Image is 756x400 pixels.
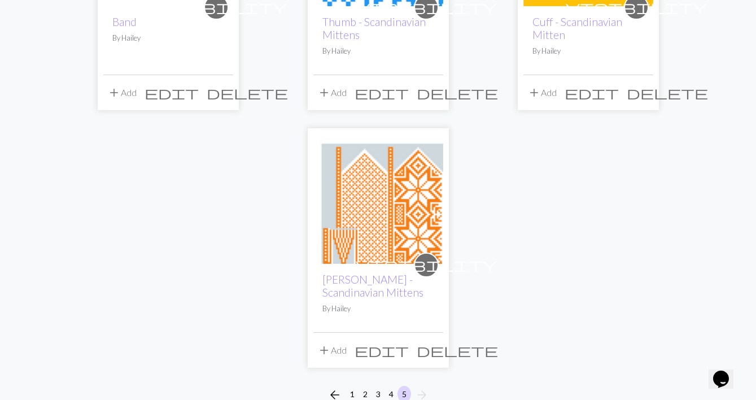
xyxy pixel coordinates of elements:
[317,342,331,358] span: add
[141,82,203,103] button: Edit
[417,342,498,358] span: delete
[413,340,502,361] button: Delete
[413,82,502,103] button: Delete
[322,273,423,299] a: [PERSON_NAME] - Scandinavian Mittens
[317,85,331,101] span: add
[561,82,623,103] button: Edit
[627,85,708,101] span: delete
[322,46,434,56] p: By Hailey
[322,303,434,314] p: By Hailey
[322,15,426,41] a: Thumb - Scandinavian Mittens
[351,340,413,361] button: Edit
[355,342,409,358] span: edit
[356,256,497,273] span: visibility
[355,85,409,101] span: edit
[207,85,288,101] span: delete
[527,85,541,101] span: add
[356,254,497,276] i: private
[103,82,141,103] button: Add
[313,134,443,264] img: Meg March - Scandinavian Mittens
[532,15,622,41] a: Cuff - Scandinavian Mitten
[313,82,351,103] button: Add
[709,355,745,389] iframe: chat widget
[107,85,121,101] span: add
[145,86,199,99] i: Edit
[565,85,619,101] span: edit
[351,82,413,103] button: Edit
[203,82,292,103] button: Delete
[112,33,224,44] p: By Hailey
[523,82,561,103] button: Add
[355,344,409,357] i: Edit
[417,85,498,101] span: delete
[313,192,443,203] a: Meg March - Scandinavian Mittens
[532,46,644,56] p: By Hailey
[565,86,619,99] i: Edit
[313,340,351,361] button: Add
[112,15,137,28] a: Band
[145,85,199,101] span: edit
[623,82,712,103] button: Delete
[355,86,409,99] i: Edit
